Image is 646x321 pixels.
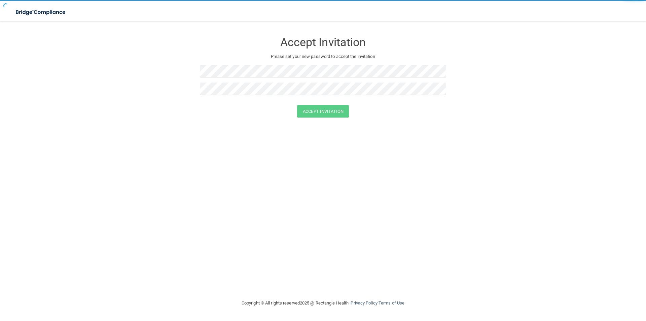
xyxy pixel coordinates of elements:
h3: Accept Invitation [200,36,446,49]
p: Please set your new password to accept the invitation [205,53,441,61]
a: Privacy Policy [351,300,377,306]
img: bridge_compliance_login_screen.278c3ca4.svg [10,5,72,19]
button: Accept Invitation [297,105,349,118]
a: Terms of Use [379,300,404,306]
div: Copyright © All rights reserved 2025 @ Rectangle Health | | [200,292,446,314]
